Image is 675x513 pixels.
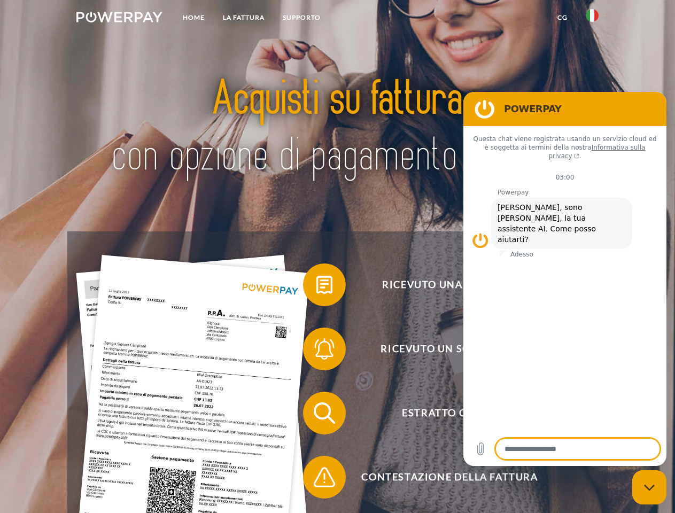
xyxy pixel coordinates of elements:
[303,456,581,499] button: Contestazione della fattura
[463,92,666,466] iframe: Finestra di messaggistica
[632,470,666,504] iframe: Pulsante per aprire la finestra di messaggistica, conversazione in corso
[76,12,162,22] img: logo-powerpay-white.svg
[311,271,338,298] img: qb_bill.svg
[548,8,577,27] a: CG
[319,456,580,499] span: Contestazione della fattura
[274,8,330,27] a: Supporto
[319,263,580,306] span: Ricevuto una fattura?
[311,400,338,426] img: qb_search.svg
[586,9,599,22] img: it
[319,328,580,370] span: Ricevuto un sollecito?
[319,392,580,434] span: Estratto conto
[303,392,581,434] button: Estratto conto
[174,8,214,27] a: Home
[214,8,274,27] a: LA FATTURA
[311,336,338,362] img: qb_bell.svg
[303,263,581,306] button: Ricevuto una fattura?
[311,464,338,491] img: qb_warning.svg
[303,328,581,370] button: Ricevuto un sollecito?
[102,51,573,205] img: title-powerpay_it.svg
